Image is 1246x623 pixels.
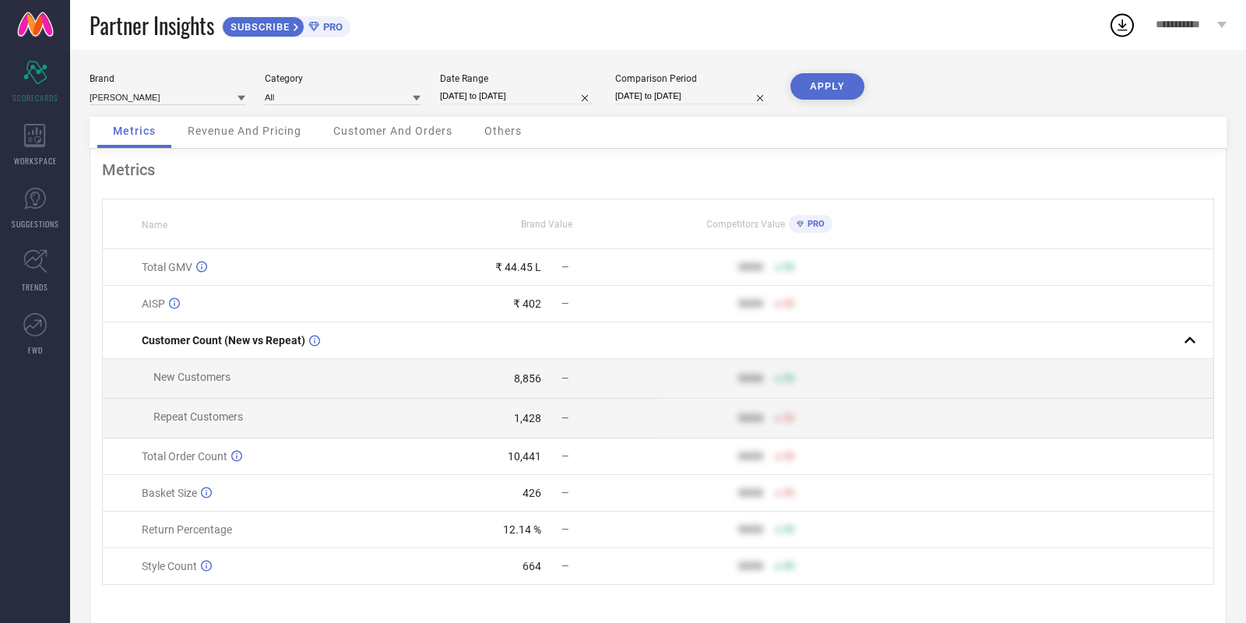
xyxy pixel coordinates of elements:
input: Select comparison period [615,88,771,104]
div: Category [265,73,421,84]
span: 50 [783,262,794,273]
span: Basket Size [142,487,197,499]
span: Total Order Count [142,450,227,463]
span: New Customers [153,371,231,383]
span: — [561,373,568,384]
span: — [561,487,568,498]
span: Brand Value [521,219,572,230]
span: SUGGESTIONS [12,218,59,230]
div: Comparison Period [615,73,771,84]
span: Partner Insights [90,9,214,41]
a: SUBSCRIBEPRO [222,12,350,37]
div: 9999 [738,261,763,273]
input: Select date range [440,88,596,104]
div: 9999 [738,560,763,572]
span: Return Percentage [142,523,232,536]
span: Total GMV [142,261,192,273]
div: 9999 [738,297,763,310]
span: FWD [28,344,43,356]
div: 9999 [738,487,763,499]
span: Customer Count (New vs Repeat) [142,334,305,347]
span: 50 [783,298,794,309]
div: 9999 [738,412,763,424]
span: WORKSPACE [14,155,57,167]
div: 10,441 [508,450,541,463]
span: — [561,262,568,273]
span: AISP [142,297,165,310]
div: 664 [523,560,541,572]
span: PRO [804,219,825,229]
span: Others [484,125,522,137]
span: 50 [783,413,794,424]
div: 1,428 [514,412,541,424]
span: Repeat Customers [153,410,243,423]
div: Open download list [1108,11,1136,39]
div: ₹ 402 [513,297,541,310]
span: — [561,451,568,462]
span: — [561,413,568,424]
span: Name [142,220,167,231]
span: Revenue And Pricing [188,125,301,137]
div: 9999 [738,523,763,536]
span: SCORECARDS [12,92,58,104]
div: 426 [523,487,541,499]
button: APPLY [790,73,864,100]
span: — [561,298,568,309]
div: 9999 [738,450,763,463]
div: 8,856 [514,372,541,385]
span: Metrics [113,125,156,137]
span: 50 [783,524,794,535]
span: 50 [783,451,794,462]
span: — [561,561,568,572]
div: Metrics [102,160,1214,179]
span: — [561,524,568,535]
span: PRO [319,21,343,33]
span: 50 [783,561,794,572]
span: Style Count [142,560,197,572]
div: ₹ 44.45 L [495,261,541,273]
span: TRENDS [22,281,48,293]
span: 50 [783,373,794,384]
span: 50 [783,487,794,498]
span: Competitors Value [706,219,785,230]
div: Date Range [440,73,596,84]
span: Customer And Orders [333,125,452,137]
div: 12.14 % [503,523,541,536]
span: SUBSCRIBE [223,21,294,33]
div: 9999 [738,372,763,385]
div: Brand [90,73,245,84]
